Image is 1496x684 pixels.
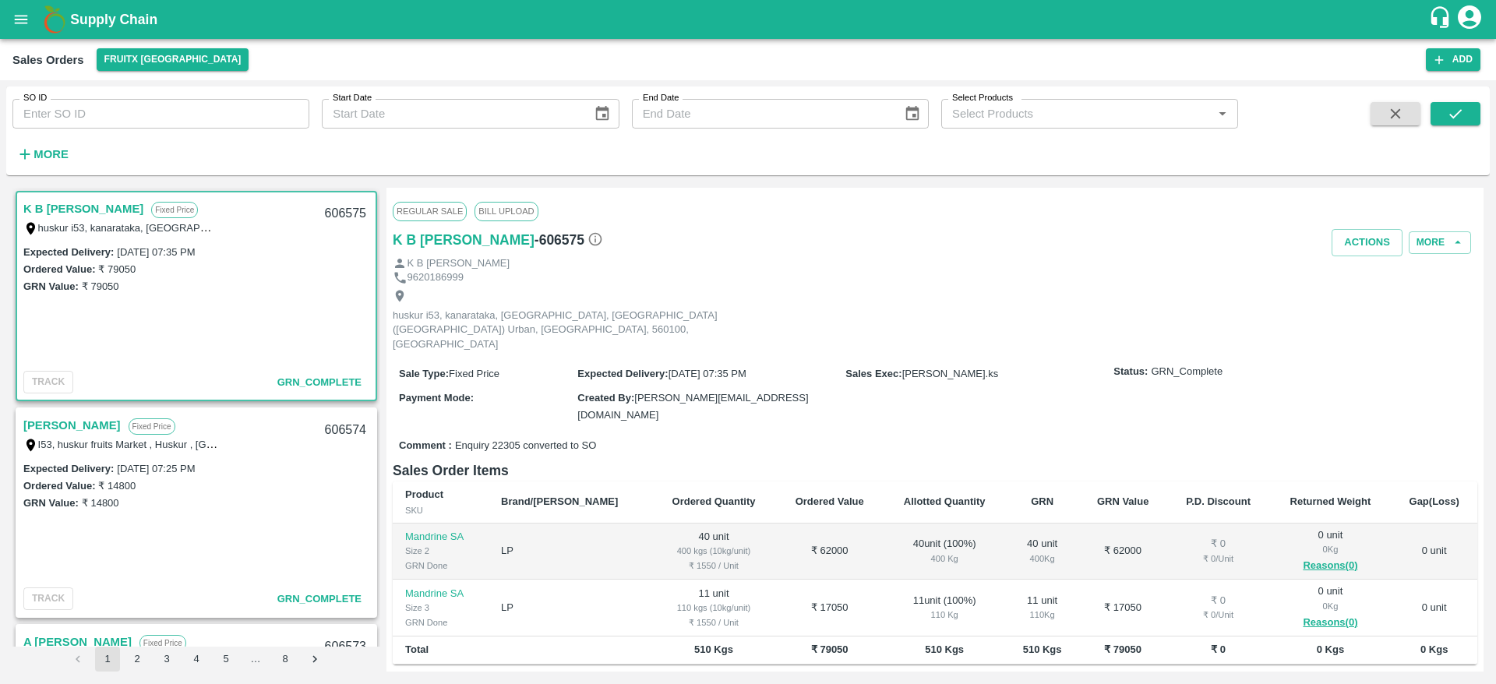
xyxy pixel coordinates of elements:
[23,480,95,492] label: Ordered Value:
[1283,584,1379,631] div: 0 unit
[70,9,1428,30] a: Supply Chain
[1391,524,1477,580] td: 0 unit
[333,92,372,104] label: Start Date
[23,246,114,258] label: Expected Delivery :
[23,497,79,509] label: GRN Value:
[1283,599,1379,613] div: 0 Kg
[632,99,891,129] input: End Date
[393,460,1477,481] h6: Sales Order Items
[82,497,119,509] label: ₹ 14800
[1410,495,1459,507] b: Gap(Loss)
[23,199,143,219] a: K B [PERSON_NAME]
[1104,643,1141,655] b: ₹ 79050
[902,368,999,379] span: [PERSON_NAME].ks
[1018,537,1067,566] div: 40 unit
[98,480,136,492] label: ₹ 14800
[95,647,120,672] button: page 1
[399,392,474,404] label: Payment Mode :
[405,587,476,601] p: Mandrine SA
[535,229,603,251] h6: - 606575
[776,580,884,636] td: ₹ 17050
[1420,643,1448,655] b: 0 Kgs
[273,647,298,672] button: Go to page 8
[213,647,238,672] button: Go to page 5
[455,439,596,453] span: Enquiry 22305 converted to SO
[405,559,476,573] div: GRN Done
[1180,608,1258,622] div: ₹ 0 / Unit
[393,202,467,220] span: Regular Sale
[1426,48,1480,71] button: Add
[151,202,198,218] p: Fixed Price
[12,99,309,129] input: Enter SO ID
[489,580,651,636] td: LP
[277,376,362,388] span: GRN_Complete
[577,392,808,421] span: [PERSON_NAME][EMAIL_ADDRESS][DOMAIN_NAME]
[489,524,651,580] td: LP
[405,643,429,655] b: Total
[664,559,763,573] div: ₹ 1550 / Unit
[70,12,157,27] b: Supply Chain
[1212,104,1233,124] button: Open
[672,495,756,507] b: Ordered Quantity
[129,418,175,435] p: Fixed Price
[501,495,618,507] b: Brand/[PERSON_NAME]
[898,99,927,129] button: Choose date
[449,368,499,379] span: Fixed Price
[811,643,849,655] b: ₹ 79050
[277,593,362,605] span: GRN_Complete
[475,202,538,220] span: Bill Upload
[98,263,136,275] label: ₹ 79050
[664,544,763,558] div: 400 kgs (10kg/unit)
[925,643,964,655] b: 510 Kgs
[1455,3,1484,36] div: account of current user
[393,309,743,352] p: huskur i53, kanarataka, [GEOGRAPHIC_DATA], [GEOGRAPHIC_DATA] ([GEOGRAPHIC_DATA]) Urban, [GEOGRAPH...
[669,368,746,379] span: [DATE] 07:35 PM
[39,4,70,35] img: logo
[63,647,330,672] nav: pagination navigation
[577,368,668,379] label: Expected Delivery :
[1023,643,1062,655] b: 510 Kgs
[664,601,763,615] div: 110 kgs (10kg/unit)
[23,280,79,292] label: GRN Value:
[393,229,535,251] a: K B [PERSON_NAME]
[1332,229,1402,256] button: Actions
[399,439,452,453] label: Comment :
[243,652,268,667] div: …
[1031,495,1053,507] b: GRN
[23,463,114,474] label: Expected Delivery :
[1391,580,1477,636] td: 0 unit
[796,495,864,507] b: Ordered Value
[38,438,822,450] label: I53, huskur fruits Market , Huskur , [GEOGRAPHIC_DATA] , [GEOGRAPHIC_DATA] ([GEOGRAPHIC_DATA]) Ur...
[904,495,986,507] b: Allotted Quantity
[34,148,69,160] strong: More
[1018,594,1067,622] div: 11 unit
[399,368,449,379] label: Sale Type :
[1113,365,1148,379] label: Status:
[896,594,993,622] div: 11 unit ( 100 %)
[1018,608,1067,622] div: 110 Kg
[1428,5,1455,33] div: customer-support
[952,92,1013,104] label: Select Products
[82,280,119,292] label: ₹ 79050
[23,632,132,652] a: A [PERSON_NAME]
[23,92,47,104] label: SO ID
[1186,495,1251,507] b: P.D. Discount
[664,615,763,629] div: ₹ 1550 / Unit
[117,246,195,258] label: [DATE] 07:35 PM
[12,50,84,70] div: Sales Orders
[1018,552,1067,566] div: 400 Kg
[405,488,443,500] b: Product
[1283,542,1379,556] div: 0 Kg
[1180,594,1258,608] div: ₹ 0
[408,256,510,271] p: K B [PERSON_NAME]
[97,48,249,71] button: Select DC
[896,552,993,566] div: 400 Kg
[405,544,476,558] div: Size 2
[1283,557,1379,575] button: Reasons(0)
[408,270,464,285] p: 9620186999
[694,643,733,655] b: 510 Kgs
[154,647,179,672] button: Go to page 3
[651,580,775,636] td: 11 unit
[1211,643,1226,655] b: ₹ 0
